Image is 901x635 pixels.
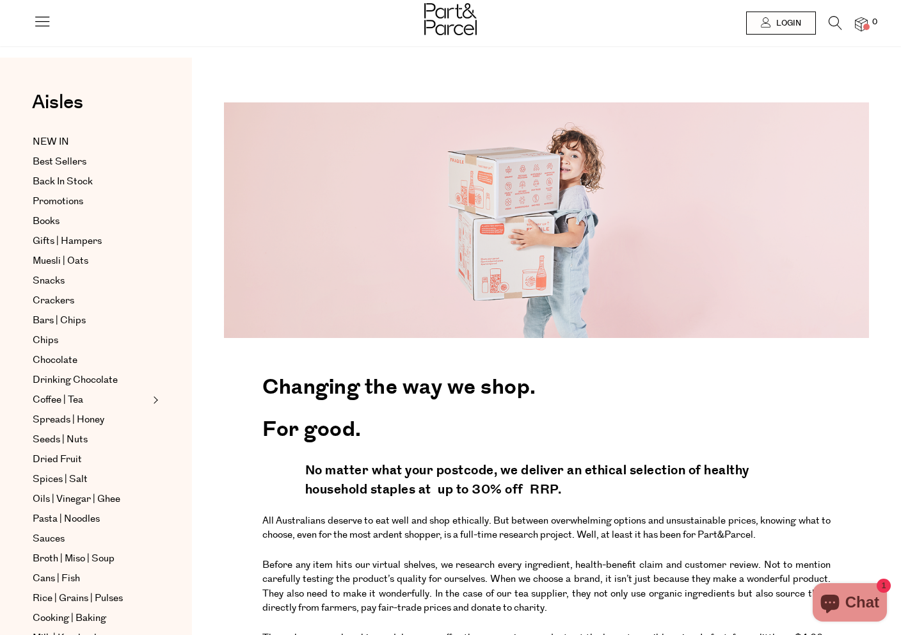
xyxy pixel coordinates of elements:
span: 0 [869,17,881,28]
span: Best Sellers [33,154,86,170]
span: Spreads | Honey [33,412,104,428]
a: Broth | Miso | Soup [33,551,149,567]
span: Oils | Vinegar | Ghee [33,492,120,507]
a: 0 [855,17,868,31]
h2: For good. [262,406,831,448]
a: Crackers [33,293,149,309]
a: Spices | Salt [33,472,149,487]
a: Snacks [33,273,149,289]
span: Promotions [33,194,83,209]
a: Rice | Grains | Pulses [33,591,149,606]
span: Muesli | Oats [33,253,88,269]
a: Cans | Fish [33,571,149,586]
p: All Australians deserve to eat well and shop ethically. But between overwhelming options and unsu... [262,510,831,547]
span: Pasta | Noodles [33,511,100,527]
a: Spreads | Honey [33,412,149,428]
a: Best Sellers [33,154,149,170]
img: 220427_Part_Parcel-0698-1344x490.png [224,102,869,338]
span: Dried Fruit [33,452,82,467]
a: Cooking | Baking [33,611,149,626]
span: Login [773,18,801,29]
span: Cans | Fish [33,571,80,586]
p: Before any item hits our virtual shelves, we research every ingredient, health-benefit claim and ... [262,554,831,620]
span: Aisles [32,88,83,117]
span: Crackers [33,293,74,309]
a: Books [33,214,149,229]
span: Bars | Chips [33,313,86,328]
a: Oils | Vinegar | Ghee [33,492,149,507]
a: Coffee | Tea [33,392,149,408]
span: Broth | Miso | Soup [33,551,115,567]
span: NEW IN [33,134,69,150]
a: Back In Stock [33,174,149,189]
a: Gifts | Hampers [33,234,149,249]
inbox-online-store-chat: Shopify online store chat [809,583,891,625]
span: Chocolate [33,353,77,368]
span: Rice | Grains | Pulses [33,591,123,606]
span: Back In Stock [33,174,93,189]
button: Expand/Collapse Coffee | Tea [150,392,159,408]
a: NEW IN [33,134,149,150]
a: Login [746,12,816,35]
a: Dried Fruit [33,452,149,467]
span: Coffee | Tea [33,392,83,408]
span: Chips [33,333,58,348]
a: Seeds | Nuts [33,432,149,447]
span: Sauces [33,531,65,547]
a: Sauces [33,531,149,547]
h2: Changing the way we shop. [262,364,831,406]
span: Cooking | Baking [33,611,106,626]
span: Spices | Salt [33,472,88,487]
a: Chocolate [33,353,149,368]
span: Gifts | Hampers [33,234,102,249]
a: Chips [33,333,149,348]
span: Snacks [33,273,65,289]
a: Pasta | Noodles [33,511,149,527]
span: Seeds | Nuts [33,432,88,447]
img: Part&Parcel [424,3,477,35]
a: Muesli | Oats [33,253,149,269]
span: Drinking Chocolate [33,373,118,388]
a: Drinking Chocolate [33,373,149,388]
a: Bars | Chips [33,313,149,328]
a: Aisles [32,93,83,125]
a: Promotions [33,194,149,209]
h4: No matter what your postcode, we deliver an ethical selection of healthy household staples at up ... [305,454,788,510]
span: Books [33,214,60,229]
